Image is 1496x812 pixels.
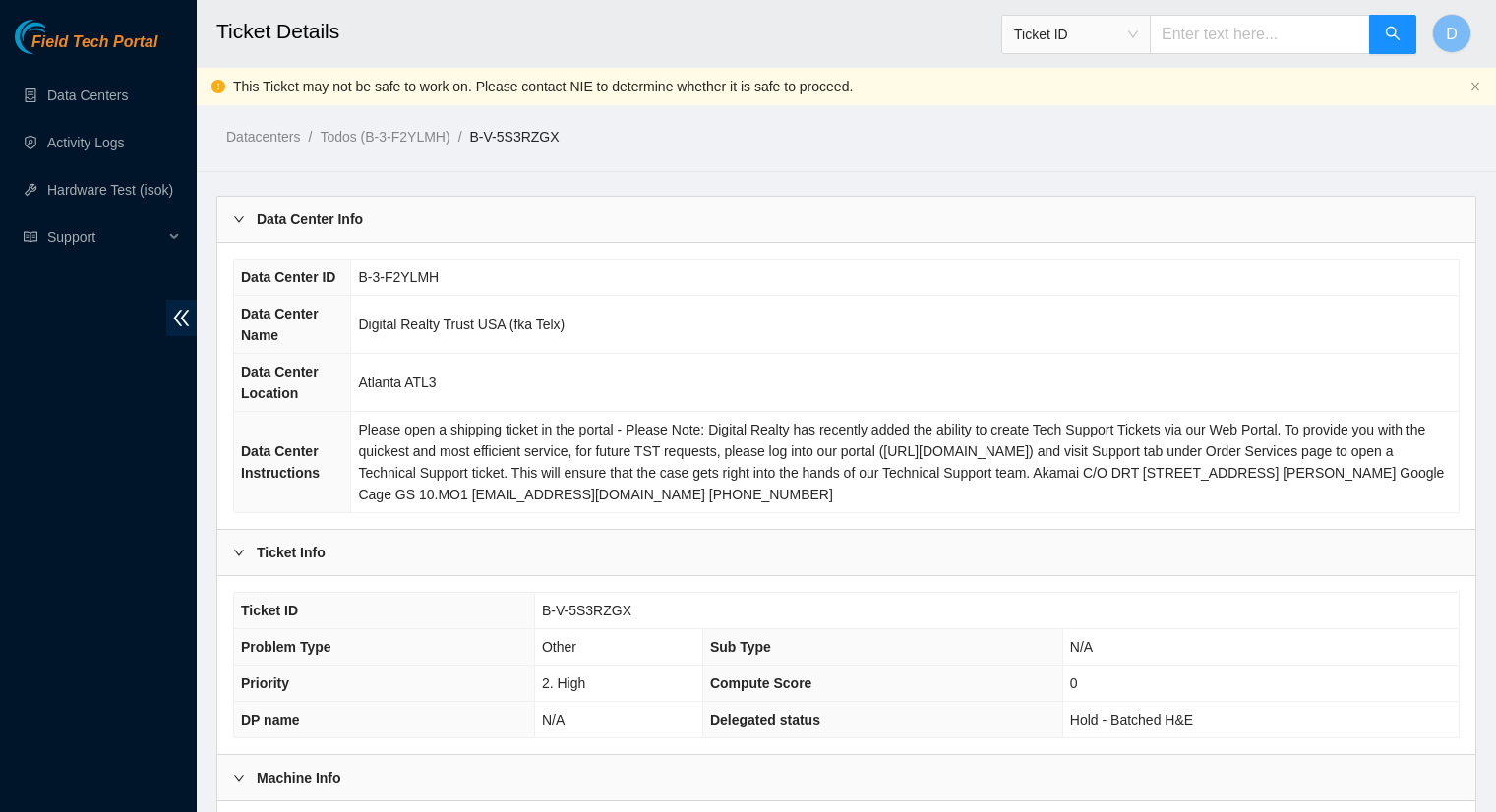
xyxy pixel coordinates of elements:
[241,675,289,691] span: Priority
[166,300,197,336] span: double-left
[226,129,300,145] a: Datacenters
[1070,675,1078,691] span: 0
[31,33,157,52] span: Field Tech Portal
[47,135,125,150] a: Activity Logs
[542,639,576,655] span: Other
[542,603,631,618] span: B-V-5S3RZGX
[710,712,820,727] span: Delegated status
[24,230,37,244] span: read
[1150,15,1370,54] input: Enter text here...
[1469,81,1481,93] button: close
[233,213,245,225] span: right
[47,182,173,198] a: Hardware Test (isok)
[542,712,565,727] span: N/A
[320,129,449,145] a: Todos (B-3-F2YLMH)
[257,542,326,563] b: Ticket Info
[241,306,319,343] span: Data Center Name
[217,755,1475,800] div: Machine Info
[1385,26,1401,44] span: search
[217,197,1475,242] div: Data Center Info
[241,712,300,727] span: DP name
[233,772,245,783] span: right
[1469,81,1481,92] span: close
[47,217,163,257] span: Support
[1432,14,1471,53] button: D
[358,317,565,332] span: Digital Realty Trust USA (fka Telx)
[241,269,335,285] span: Data Center ID
[257,208,363,230] b: Data Center Info
[15,20,99,54] img: Akamai Technologies
[15,35,157,61] a: Akamai TechnologiesField Tech Portal
[1070,712,1193,727] span: Hold - Batched H&E
[710,639,771,655] span: Sub Type
[458,129,462,145] span: /
[47,87,128,103] a: Data Centers
[217,530,1475,575] div: Ticket Info
[358,375,436,390] span: Atlanta ATL3
[1014,20,1138,49] span: Ticket ID
[257,767,341,788] b: Machine Info
[358,269,439,285] span: B-3-F2YLMH
[241,639,331,655] span: Problem Type
[241,364,319,401] span: Data Center Location
[710,675,811,691] span: Compute Score
[358,422,1444,502] span: Please open a shipping ticket in the portal - Please Note: Digital Realty has recently added the ...
[308,129,312,145] span: /
[241,443,320,481] span: Data Center Instructions
[542,675,585,691] span: 2. High
[1070,639,1093,655] span: N/A
[470,129,560,145] a: B-V-5S3RZGX
[233,547,245,558] span: right
[1369,15,1416,54] button: search
[241,603,298,618] span: Ticket ID
[1446,22,1458,46] span: D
